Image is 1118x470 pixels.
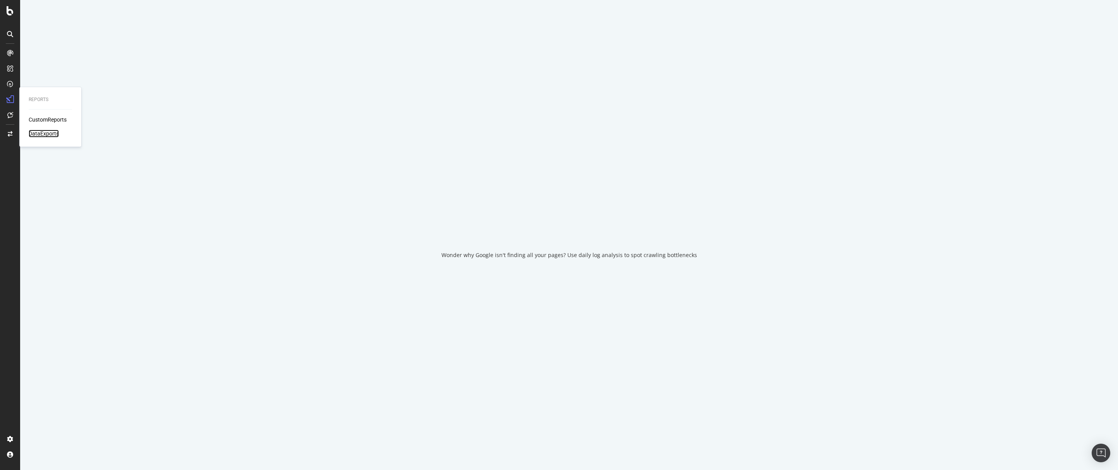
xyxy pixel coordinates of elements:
[29,96,72,103] div: Reports
[441,251,697,259] div: Wonder why Google isn't finding all your pages? Use daily log analysis to spot crawling bottlenecks
[29,116,67,124] a: CustomReports
[541,211,597,239] div: animation
[1092,444,1110,462] div: Open Intercom Messenger
[29,130,59,137] a: DataExports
